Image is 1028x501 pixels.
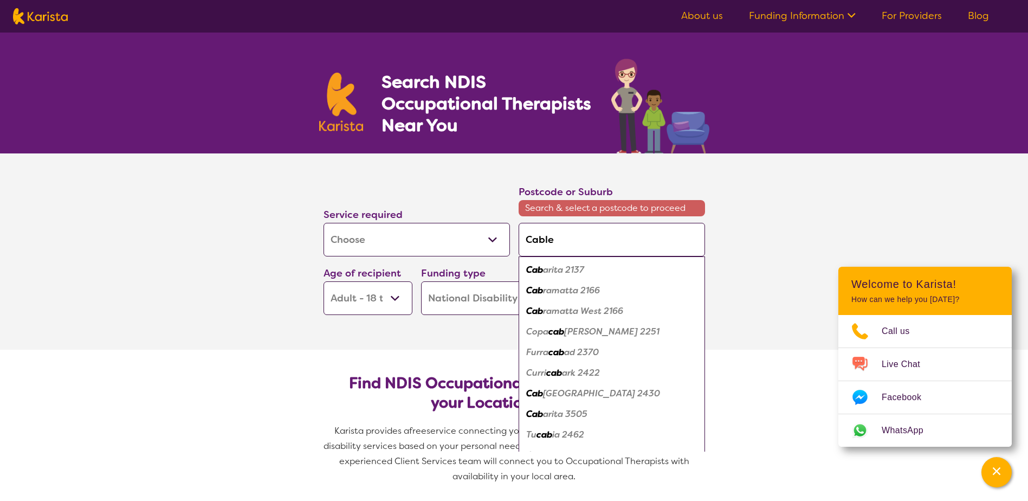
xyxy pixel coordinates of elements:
[519,185,613,198] label: Postcode or Suburb
[526,346,548,358] em: Furra
[524,342,700,363] div: Furracabad 2370
[409,425,426,436] span: free
[319,73,364,131] img: Karista logo
[564,326,660,337] em: [PERSON_NAME] 2251
[851,295,999,304] p: How can we help you [DATE]?
[882,389,934,406] span: Facebook
[519,200,705,216] span: Search & select a postcode to proceed
[524,260,700,280] div: Cabarita 2137
[838,414,1012,447] a: Web link opens in a new tab.
[13,8,68,24] img: Karista logo
[526,429,536,440] em: Tu
[324,267,401,280] label: Age of recipient
[526,388,543,399] em: Cab
[981,457,1012,487] button: Channel Menu
[524,322,700,342] div: Copacabana 2251
[524,445,700,466] div: Cabbage Tree Island 2477
[543,408,587,420] em: arita 3505
[749,9,856,22] a: Funding Information
[526,326,548,337] em: Copa
[851,278,999,291] h2: Welcome to Karista!
[524,383,700,404] div: Cabbage Tree Island 2430
[524,301,700,322] div: Cabramatta West 2166
[882,323,923,339] span: Call us
[526,367,546,378] em: Curri
[543,264,584,275] em: arita 2137
[526,285,543,296] em: Cab
[838,315,1012,447] ul: Choose channel
[546,367,562,378] em: cab
[543,305,623,317] em: ramatta West 2166
[564,346,599,358] em: ad 2370
[382,71,592,136] h1: Search NDIS Occupational Therapists Near You
[548,326,564,337] em: cab
[526,408,543,420] em: Cab
[681,9,723,22] a: About us
[611,59,709,153] img: occupational-therapy
[882,356,933,372] span: Live Chat
[524,363,700,383] div: Curricabark 2422
[562,367,600,378] em: ark 2422
[543,449,658,461] em: [GEOGRAPHIC_DATA] 2477
[524,404,700,425] div: Cabarita 3505
[548,346,564,358] em: cab
[526,449,543,461] em: Cab
[526,264,543,275] em: Cab
[838,267,1012,447] div: Channel Menu
[324,208,403,221] label: Service required
[552,429,584,440] em: ia 2462
[519,223,705,256] input: Type
[332,374,696,413] h2: Find NDIS Occupational Therapists based on your Location & Needs
[882,422,936,439] span: WhatsApp
[524,425,700,445] div: Tucabia 2462
[536,429,552,440] em: cab
[968,9,989,22] a: Blog
[543,285,600,296] em: ramatta 2166
[882,9,942,22] a: For Providers
[526,305,543,317] em: Cab
[524,280,700,301] div: Cabramatta 2166
[421,267,486,280] label: Funding type
[324,425,707,482] span: service connecting you with Occupational Therapists and other disability services based on your p...
[543,388,660,399] em: [GEOGRAPHIC_DATA] 2430
[334,425,409,436] span: Karista provides a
